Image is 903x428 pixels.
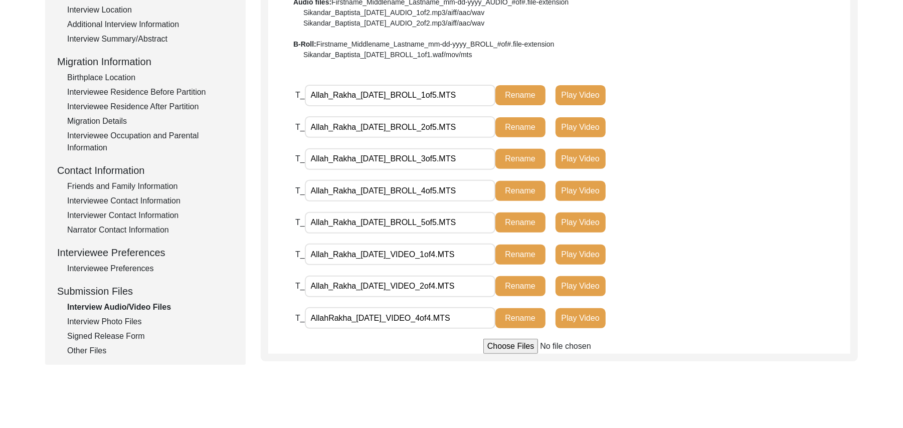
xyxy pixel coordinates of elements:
[67,4,234,16] div: Interview Location
[57,54,234,69] div: Migration Information
[67,19,234,31] div: Additional Interview Information
[495,181,546,201] button: Rename
[67,33,234,45] div: Interview Summary/Abstract
[495,212,546,233] button: Rename
[67,115,234,127] div: Migration Details
[293,40,316,48] b: B-Roll:
[495,276,546,296] button: Rename
[67,180,234,192] div: Friends and Family Information
[556,117,606,137] button: Play Video
[67,301,234,313] div: Interview Audio/Video Files
[556,245,606,265] button: Play Video
[295,314,305,322] span: T_
[67,130,234,154] div: Interviewee Occupation and Parental Information
[67,86,234,98] div: Interviewee Residence Before Partition
[295,218,305,227] span: T_
[295,91,305,99] span: T_
[495,85,546,105] button: Rename
[495,245,546,265] button: Rename
[295,250,305,259] span: T_
[57,284,234,299] div: Submission Files
[295,186,305,195] span: T_
[67,345,234,357] div: Other Files
[556,149,606,169] button: Play Video
[67,316,234,328] div: Interview Photo Files
[57,163,234,178] div: Contact Information
[67,330,234,342] div: Signed Release Form
[556,85,606,105] button: Play Video
[67,263,234,275] div: Interviewee Preferences
[556,212,606,233] button: Play Video
[295,282,305,290] span: T_
[67,209,234,222] div: Interviewer Contact Information
[495,117,546,137] button: Rename
[57,245,234,260] div: Interviewee Preferences
[67,72,234,84] div: Birthplace Location
[295,123,305,131] span: T_
[495,149,546,169] button: Rename
[67,195,234,207] div: Interviewee Contact Information
[495,308,546,328] button: Rename
[556,276,606,296] button: Play Video
[556,181,606,201] button: Play Video
[67,101,234,113] div: Interviewee Residence After Partition
[295,154,305,163] span: T_
[556,308,606,328] button: Play Video
[67,224,234,236] div: Narrator Contact Information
